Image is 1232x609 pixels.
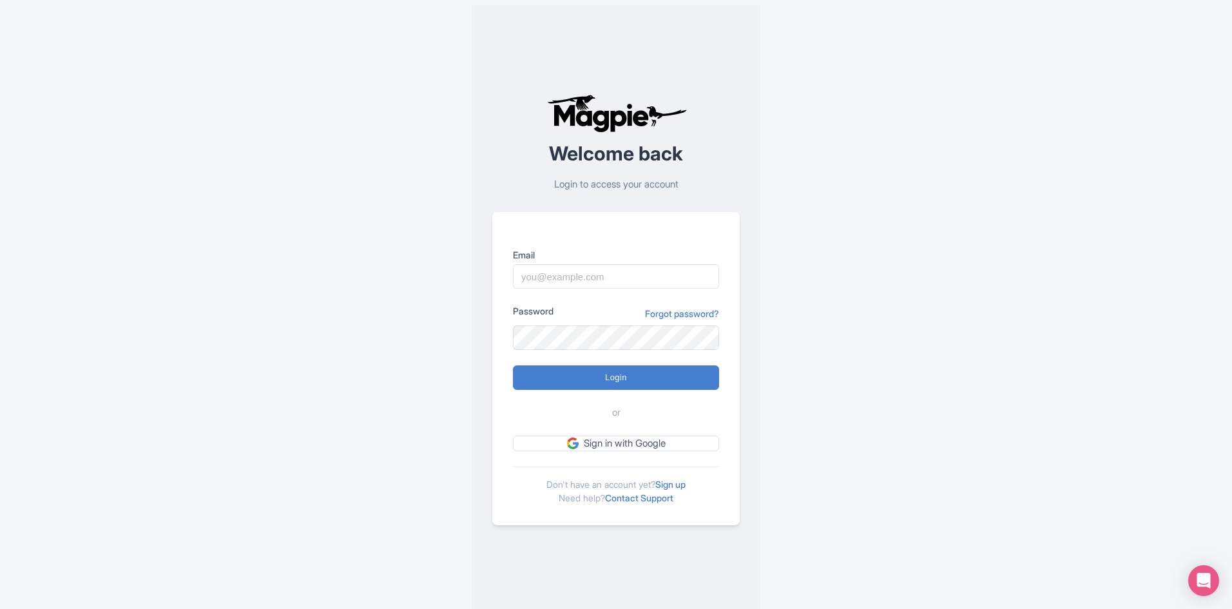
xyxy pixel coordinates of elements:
span: or [612,405,621,420]
a: Sign in with Google [513,436,719,452]
div: Open Intercom Messenger [1188,565,1219,596]
div: Don't have an account yet? Need help? [513,467,719,505]
img: google.svg [567,438,579,449]
p: Login to access your account [492,177,740,192]
label: Password [513,304,553,318]
h2: Welcome back [492,143,740,164]
a: Contact Support [605,492,673,503]
label: Email [513,248,719,262]
a: Sign up [655,479,686,490]
img: logo-ab69f6fb50320c5b225c76a69d11143b.png [544,94,689,133]
input: Login [513,365,719,390]
a: Forgot password? [645,307,719,320]
input: you@example.com [513,264,719,289]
